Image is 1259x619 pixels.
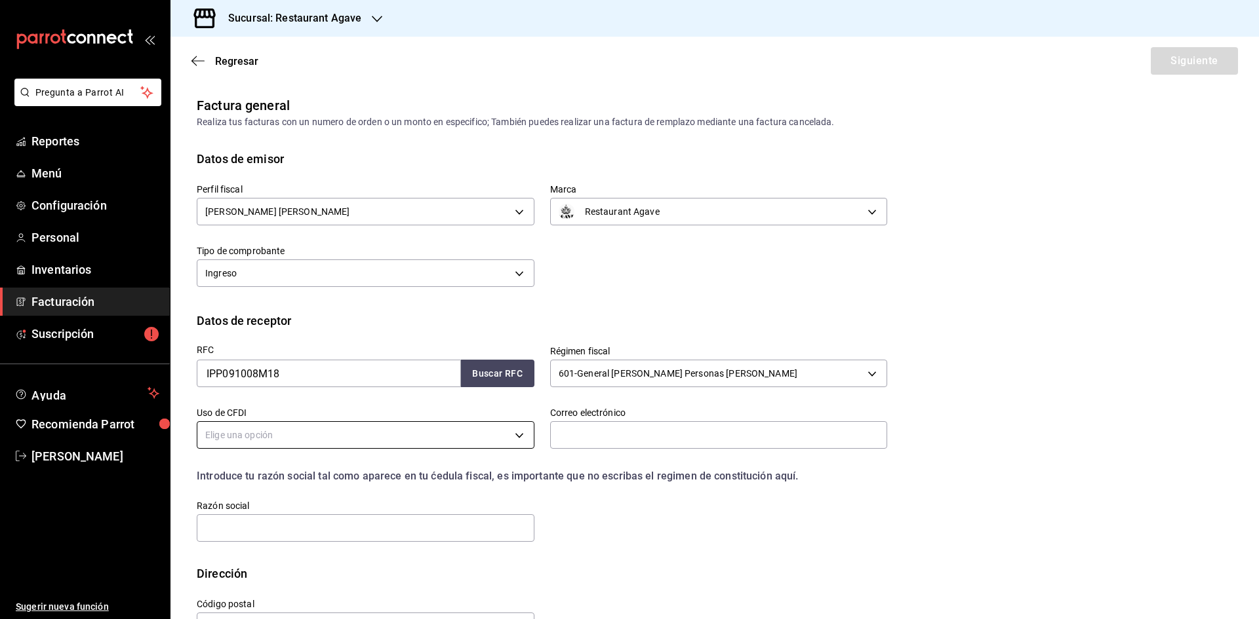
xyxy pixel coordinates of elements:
label: Régimen fiscal [550,347,888,356]
span: Sugerir nueva función [16,600,159,614]
label: Perfil fiscal [197,185,534,194]
span: Recomienda Parrot [31,415,159,433]
div: Factura general [197,96,290,115]
span: Configuración [31,197,159,214]
span: Regresar [215,55,258,67]
label: Código postal [197,599,534,609]
span: Personal [31,229,159,246]
span: Inventarios [31,261,159,278]
div: Realiza tus facturas con un numero de orden o un monto en especifico; También puedes realizar una... [197,115,1233,129]
h3: Sucursal: Restaurant Agave [218,10,361,26]
img: Imagen_de_WhatsApp_2025-03-19_a_las_11.39.52_fc4a680e.jpg [559,204,574,219]
button: Pregunta a Parrot AI [14,79,161,106]
span: Ayuda [31,385,142,401]
button: open_drawer_menu [144,34,155,45]
span: Ingreso [205,267,237,280]
button: Regresar [191,55,258,67]
div: Datos de receptor [197,312,291,329]
div: [PERSON_NAME] [PERSON_NAME] [197,198,534,225]
span: Facturación [31,293,159,310]
span: Pregunta a Parrot AI [35,86,141,100]
span: 601 - General [PERSON_NAME] Personas [PERSON_NAME] [559,367,797,380]
label: Razón social [197,501,534,510]
button: Buscar RFC [461,360,534,387]
span: Restaurant Agave [585,205,660,218]
label: Correo electrónico [550,408,888,417]
span: Reportes [31,132,159,150]
div: Dirección [197,565,247,582]
div: Elige una opción [197,421,534,449]
label: Uso de CFDI [197,408,534,417]
label: Marca [550,185,888,194]
div: Datos de emisor [197,150,284,168]
span: [PERSON_NAME] [31,447,159,465]
label: RFC [197,345,534,354]
div: Introduce tu razón social tal como aparece en tu ćedula fiscal, es importante que no escribas el ... [197,468,887,484]
a: Pregunta a Parrot AI [9,95,161,109]
label: Tipo de comprobante [197,246,534,255]
span: Suscripción [31,325,159,343]
span: Menú [31,164,159,182]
